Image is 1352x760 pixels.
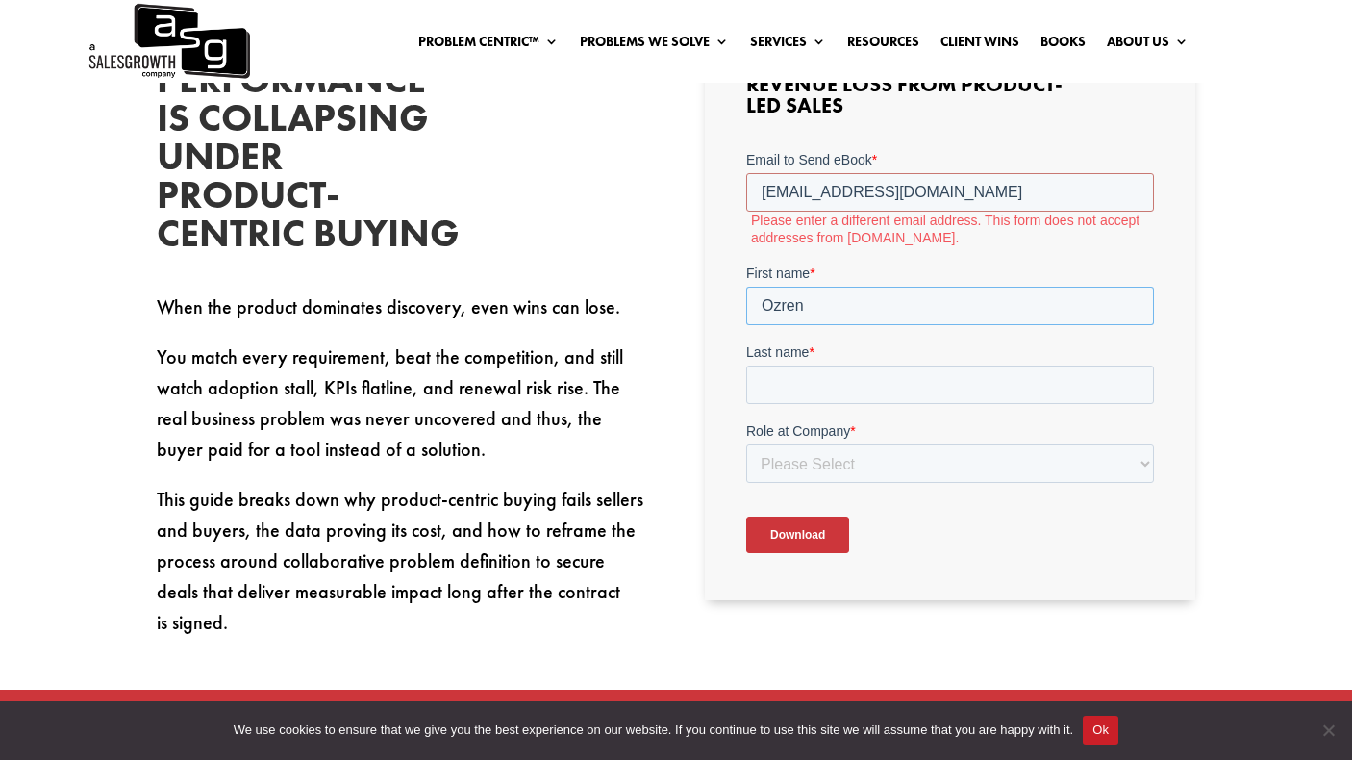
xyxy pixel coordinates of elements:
p: You match every requirement, beat the competition, and still watch adoption stall, KPIs flatline,... [157,342,647,484]
p: When the product dominates discovery, even wins can lose. [157,291,647,342]
a: About Us [1107,35,1189,56]
iframe: Form 0 [746,150,1154,570]
a: Problem Centric™ [418,35,559,56]
span: We use cookies to ensure that we give you the best experience on our website. If you continue to ... [234,721,1073,740]
a: Resources [847,35,919,56]
a: Services [750,35,826,56]
p: This guide breaks down why product-centric buying fails sellers and buyers, the data proving its ... [157,484,647,638]
span: No [1318,721,1338,740]
a: Problems We Solve [580,35,729,56]
h2: B2B Sales Performance Is Collapsing Under Product-Centric Buying [157,22,445,263]
button: Ok [1083,716,1118,745]
a: Books [1040,35,1086,56]
h3: A Strategic Analysis for CROs on Revenue Loss from Product-Led Sales [746,53,1154,126]
a: Client Wins [940,35,1019,56]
